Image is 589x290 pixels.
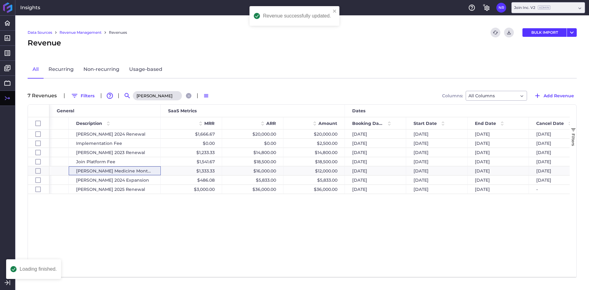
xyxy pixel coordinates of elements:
button: User Menu [496,3,506,13]
span: SaaS Metrics [168,108,197,114]
span: General [57,108,74,114]
div: [DATE] [468,139,529,148]
div: Dropdown select [466,91,527,101]
span: Start Date [414,121,437,126]
span: MRR [204,121,214,126]
div: $1,541.67 [161,157,222,166]
div: [DATE] [345,157,406,166]
div: [DATE] [406,176,468,184]
div: [PERSON_NAME] 2024 Expansion [69,176,161,184]
div: [DATE] [345,148,406,157]
div: $36,000.00 [283,185,345,194]
div: $5,833.00 [222,176,283,184]
div: [PERSON_NAME] 2025 Renewal [69,185,161,194]
div: [DATE] [468,176,529,184]
div: $18,500.00 [222,157,283,166]
div: [DATE] [406,157,468,166]
div: $18,500.00 [283,157,345,166]
span: Add Revenue [544,92,574,99]
button: Refresh [491,28,500,37]
button: General Settings [482,3,491,13]
button: Add Revenue [531,91,577,101]
button: Filters [68,91,97,101]
button: Search by [122,91,132,101]
span: Filters [571,133,576,146]
a: All [28,61,44,79]
button: BULK IMPORT [522,28,567,37]
span: End Date [475,121,496,126]
div: $1,666.67 [161,130,222,138]
div: Implementation Fee [69,139,161,148]
div: [DATE] [406,130,468,138]
div: $14,800.00 [283,148,345,157]
div: [DATE] [406,166,468,175]
button: Download [504,28,514,37]
div: Join Platform Fee [69,157,161,166]
div: $0.00 [161,139,222,148]
div: [DATE] [468,166,529,175]
div: Loading finished. [20,267,57,272]
div: [PERSON_NAME] 2023 Renewal [69,148,161,157]
div: $12,000.00 [283,166,345,175]
a: Revenue Management [60,30,102,35]
div: Press SPACE to select this row. [28,157,49,166]
div: [DATE] [406,185,468,194]
a: Usage-based [124,61,167,79]
span: Revenue [28,37,61,48]
div: Press SPACE to select this row. [28,148,49,157]
div: $20,000.00 [283,130,345,138]
div: [DATE] [468,148,529,157]
div: $1,233.33 [161,148,222,157]
span: Dates [352,108,365,114]
a: Data Sources [28,30,52,35]
span: Columns: [442,94,463,98]
div: Press SPACE to select this row. [28,130,49,139]
div: $2,500.00 [283,139,345,148]
span: Booking Date [352,121,383,126]
div: [DATE] [345,185,406,194]
div: [DATE] [345,176,406,184]
div: [DATE] [345,166,406,175]
div: $3,000.00 [161,185,222,194]
a: Recurring [44,61,79,79]
div: 7 Revenue s [28,93,60,98]
div: $1,333.33 [161,166,222,175]
div: Press SPACE to select this row. [28,176,49,185]
div: [PERSON_NAME] 2024 Renewal [69,130,161,138]
div: [DATE] [345,130,406,138]
button: Help [467,3,477,13]
span: Description [76,121,102,126]
div: [DATE] [345,139,406,148]
button: Close search [186,93,191,99]
div: Press SPACE to select this row. [28,166,49,176]
div: $16,000.00 [222,166,283,175]
div: Revenue successfully updated. [263,14,331,18]
div: $20,000.00 [222,130,283,138]
span: Amount [318,121,337,126]
div: $14,800.00 [222,148,283,157]
div: Press SPACE to select this row. [28,139,49,148]
div: [DATE] [468,185,529,194]
span: ARR [266,121,276,126]
div: [PERSON_NAME] Medicine Montgomeryville MOB [69,166,161,175]
div: [DATE] [406,139,468,148]
a: Non-recurring [79,61,124,79]
div: $0.00 [222,139,283,148]
a: Revenues [109,30,127,35]
div: [DATE] [406,148,468,157]
div: [DATE] [468,157,529,166]
div: Dropdown select [511,2,585,13]
div: $486.08 [161,176,222,184]
button: close [333,9,337,14]
span: Cancel Date [536,121,564,126]
span: All Columns [468,92,495,99]
div: [DATE] [468,130,529,138]
div: Join Inc. V2 [514,5,550,10]
div: $36,000.00 [222,185,283,194]
div: Press SPACE to select this row. [28,185,49,194]
button: User Menu [567,28,577,37]
div: $5,833.00 [283,176,345,184]
ins: Admin [538,6,550,10]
